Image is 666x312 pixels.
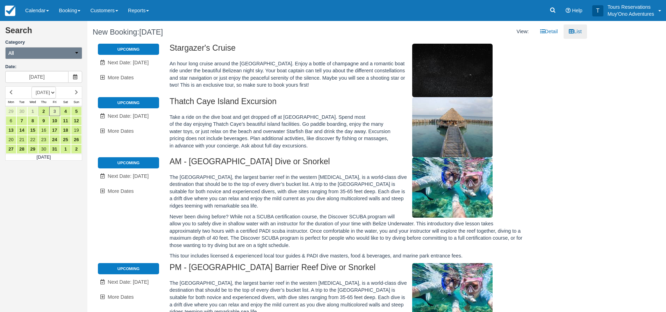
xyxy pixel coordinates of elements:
img: M308-1 [412,44,493,97]
li: View: [511,24,534,39]
a: 30 [38,144,49,154]
a: 16 [38,125,49,135]
a: 12 [71,116,82,125]
a: 1 [60,144,71,154]
a: 8 [27,116,38,125]
h2: Search [5,26,82,39]
a: 5 [71,107,82,116]
a: 2 [38,107,49,116]
a: 23 [38,135,49,144]
span: Next Date: [DATE] [108,60,149,65]
div: T [592,5,603,16]
li: Upcoming [98,97,159,108]
a: 22 [27,135,38,144]
img: checkfront-main-nav-mini-logo.png [5,6,15,16]
a: 10 [49,116,60,125]
p: Never been diving before? While not a SCUBA certification course, the Discover SCUBA program will... [170,213,526,249]
a: 28 [16,144,27,154]
span: Next Date: [DATE] [108,173,149,179]
a: 17 [49,125,60,135]
button: All [5,47,82,59]
a: Detail [535,24,563,39]
a: 29 [27,144,38,154]
span: More Dates [108,128,134,134]
a: 18 [60,125,71,135]
a: 25 [60,135,71,144]
a: 6 [6,116,16,125]
a: Next Date: [DATE] [98,169,159,183]
img: M296-1 [412,97,493,157]
h2: PM - [GEOGRAPHIC_DATA] Barrier Reef Dive or Snorkel [170,263,526,276]
a: 9 [38,116,49,125]
p: Muy'Ono Adventures [608,10,654,17]
p: An hour long cruise around the [GEOGRAPHIC_DATA]. Enjoy a bottle of champagne and a romantic boat... [170,60,526,89]
span: Next Date: [DATE] [108,279,149,285]
a: 1 [27,107,38,116]
li: Upcoming [98,157,159,168]
a: 31 [49,144,60,154]
th: Sat [60,99,71,106]
a: 3 [49,107,60,116]
li: Upcoming [98,263,159,274]
span: [DATE] [139,28,163,36]
h2: Stargazer's Cruise [170,44,526,57]
label: Date: [5,64,82,70]
a: 27 [6,144,16,154]
a: 26 [71,135,82,144]
a: List [564,24,587,39]
span: Next Date: [DATE] [108,113,149,119]
a: Next Date: [DATE] [98,275,159,289]
h1: New Booking: [93,28,332,36]
h2: Thatch Caye Island Excursion [170,97,526,110]
span: More Dates [108,188,134,194]
li: Upcoming [98,44,159,55]
span: More Dates [108,75,134,80]
th: Sun [71,99,82,106]
a: 29 [6,107,16,116]
th: Mon [6,99,16,106]
a: 2 [71,144,82,154]
td: [DATE] [6,154,82,161]
a: 4 [60,107,71,116]
p: This tour includes licensed & experienced local tour guides & PADI dive masters, food & beverages... [170,252,526,260]
a: 30 [16,107,27,116]
th: Tue [16,99,27,106]
span: More Dates [108,294,134,300]
th: Wed [27,99,38,106]
i: Help [566,8,571,13]
a: 15 [27,125,38,135]
a: 19 [71,125,82,135]
th: Thu [38,99,49,106]
a: 21 [16,135,27,144]
span: Help [572,8,582,13]
p: Take a ride on the dive boat and get dropped off at [GEOGRAPHIC_DATA]. Spend most of the day enjo... [170,114,526,150]
th: Fri [49,99,60,106]
span: All [8,50,14,57]
label: Category [5,39,82,46]
a: 24 [49,135,60,144]
p: The [GEOGRAPHIC_DATA], the largest barrier reef in the western [MEDICAL_DATA], is a world-class d... [170,174,526,210]
p: Tours Reservations [608,3,654,10]
img: M294-1 [412,157,493,218]
a: 20 [6,135,16,144]
a: Next Date: [DATE] [98,56,159,70]
a: 7 [16,116,27,125]
a: 11 [60,116,71,125]
a: 13 [6,125,16,135]
a: 14 [16,125,27,135]
h2: AM - [GEOGRAPHIC_DATA] Dive or Snorkel [170,157,526,170]
a: Next Date: [DATE] [98,109,159,123]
